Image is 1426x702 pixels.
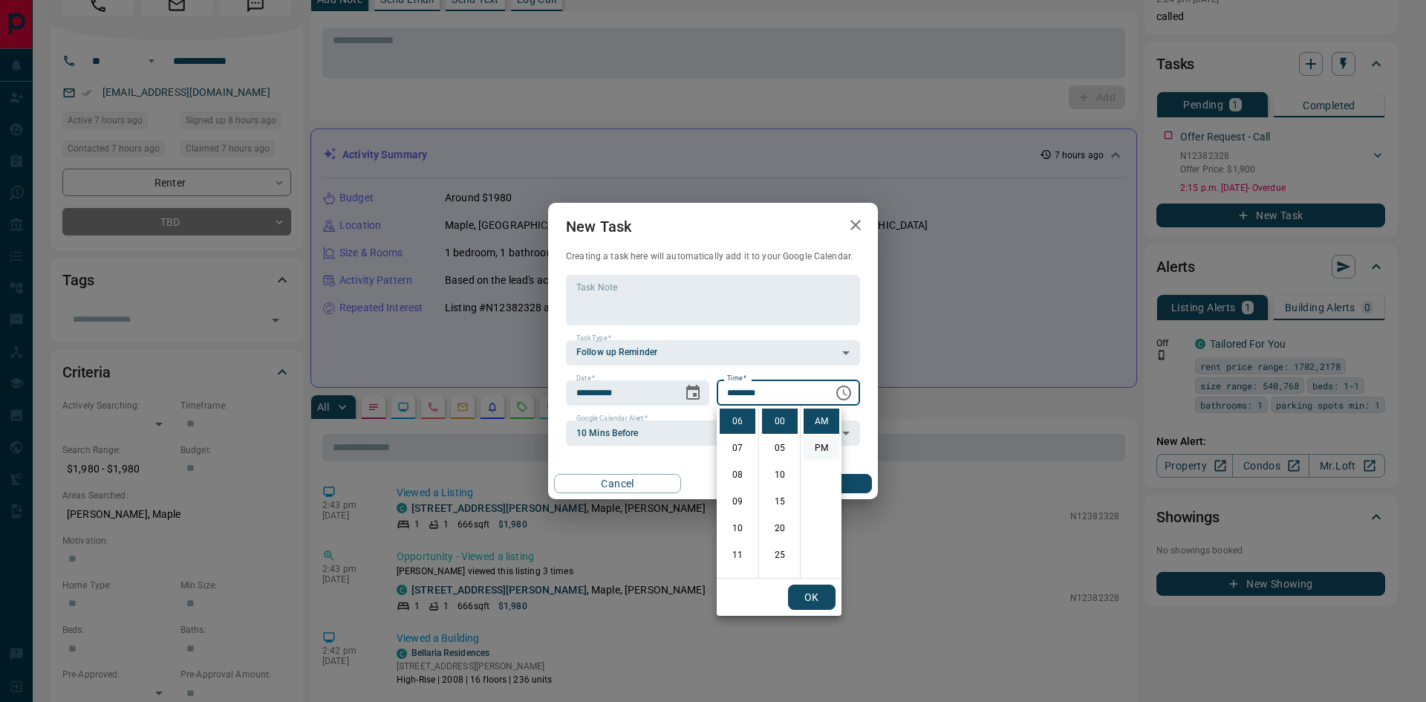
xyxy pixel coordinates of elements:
button: Choose time, selected time is 6:00 AM [829,378,859,408]
li: 8 hours [720,462,755,487]
button: OK [788,585,836,610]
ul: Select minutes [758,406,800,578]
div: Follow up Reminder [566,340,860,365]
li: 0 minutes [762,409,798,434]
li: 10 minutes [762,462,798,487]
label: Task Type [576,334,611,343]
div: 10 Mins Before [566,420,860,446]
ul: Select meridiem [800,406,841,578]
p: Creating a task here will automatically add it to your Google Calendar. [566,250,860,263]
li: 11 hours [720,542,755,568]
li: PM [804,435,839,461]
li: 7 hours [720,435,755,461]
h2: New Task [548,203,649,250]
li: 20 minutes [762,516,798,541]
li: 15 minutes [762,489,798,514]
li: 6 hours [720,409,755,434]
ul: Select hours [717,406,758,578]
li: 9 hours [720,489,755,514]
li: AM [804,409,839,434]
li: 5 minutes [762,435,798,461]
button: Choose date, selected date is Sep 24, 2025 [678,378,708,408]
label: Google Calendar Alert [576,414,648,423]
li: 25 minutes [762,542,798,568]
label: Time [727,374,746,383]
label: Date [576,374,595,383]
button: Cancel [554,474,681,493]
li: 30 minutes [762,569,798,594]
li: 10 hours [720,516,755,541]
